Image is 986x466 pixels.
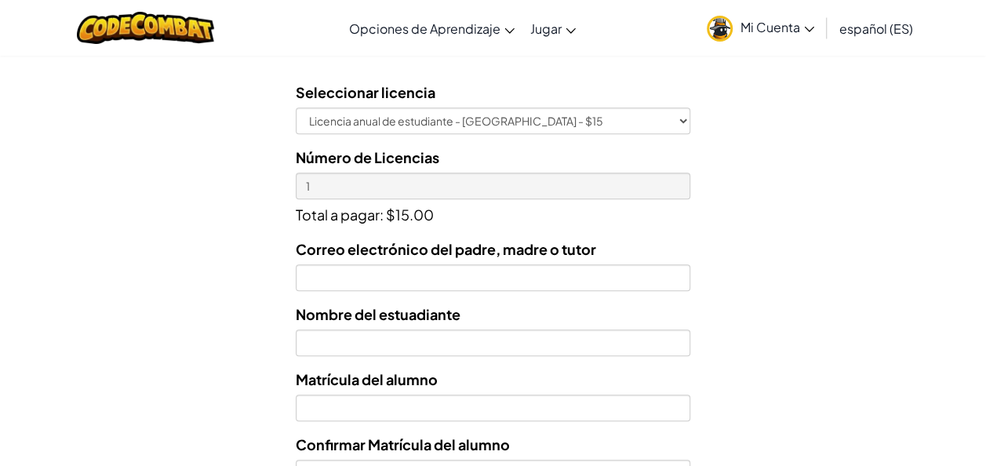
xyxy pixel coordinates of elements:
label: Seleccionar licencia [296,81,435,104]
span: Jugar [530,20,562,37]
p: Total a pagar: $15.00 [296,199,690,226]
label: Correo electrónico del padre, madre o tutor [296,238,596,260]
label: Matrícula del alumno [296,368,438,391]
label: Número de Licencias [296,146,439,169]
span: Opciones de Aprendizaje [349,20,500,37]
a: Jugar [522,7,584,49]
a: español (ES) [831,7,921,49]
span: español (ES) [839,20,913,37]
img: avatar [707,16,733,42]
label: Confirmar Matrícula del alumno [296,433,510,456]
a: Mi Cuenta [699,3,822,53]
label: Nombre del estuadiante [296,303,460,326]
a: Opciones de Aprendizaje [341,7,522,49]
img: CodeCombat logo [77,12,214,44]
span: Mi Cuenta [740,19,814,35]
